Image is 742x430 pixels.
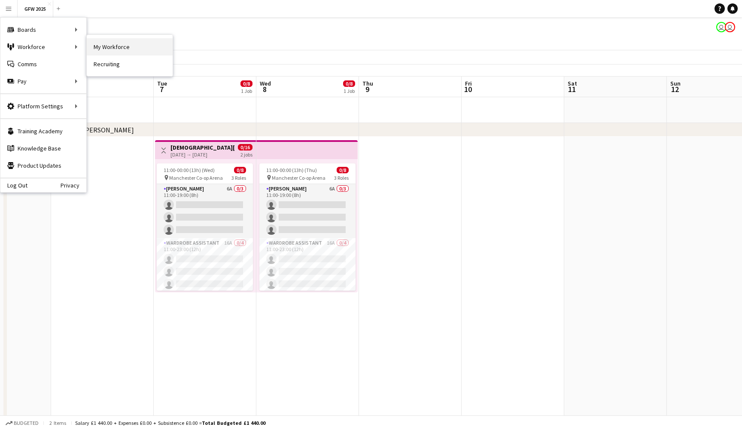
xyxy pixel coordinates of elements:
span: 0/8 [240,80,252,87]
span: Thu [362,80,373,87]
a: Knowledge Base [0,140,86,157]
span: Total Budgeted £1 440.00 [202,420,265,426]
span: 7 [156,84,167,94]
div: Platform Settings [0,98,86,115]
span: Budgeted [14,420,39,426]
div: 2 jobs [240,150,252,158]
span: 3 Roles [231,175,246,181]
span: 9 [361,84,373,94]
a: My Workforce [87,38,173,55]
span: 0/8 [337,167,349,173]
span: 0/8 [343,80,355,87]
span: 10 [464,84,472,94]
span: 11 [566,84,577,94]
div: 1 Job [241,88,252,94]
a: Comms [0,55,86,73]
div: [DATE] → [DATE] [170,151,234,158]
div: Boards [0,21,86,38]
span: Sat [568,80,577,87]
button: Budgeted [4,418,40,428]
span: Wed [260,80,271,87]
span: Tue [157,80,167,87]
a: Product Updates [0,157,86,174]
app-card-role: Wardrobe Assistant16A0/411:00-23:00 (12h) [157,238,253,305]
span: Fri [465,80,472,87]
span: 0/16 [238,144,252,150]
h3: [DEMOGRAPHIC_DATA][PERSON_NAME] Manchester [170,144,234,151]
div: Workforce [0,38,86,55]
span: 2 items [47,420,68,426]
app-job-card: 11:00-00:00 (13h) (Thu)0/8 Manchester Co-op Arena3 Roles[PERSON_NAME]6A0/311:00-19:00 (8h) Wardro... [259,163,356,291]
span: 12 [669,84,681,94]
a: Log Out [0,182,27,189]
span: 0/8 [234,167,246,173]
span: 11:00-00:00 (13h) (Wed) [164,167,215,173]
app-card-role: [PERSON_NAME]6A0/311:00-19:00 (8h) [259,184,356,238]
div: 1 Job [344,88,355,94]
app-card-role: Wardrobe Assistant16A0/411:00-23:00 (12h) [259,238,356,305]
app-card-role: [PERSON_NAME]6A0/311:00-19:00 (8h) [157,184,253,238]
span: 3 Roles [334,175,349,181]
app-user-avatar: Mike Bolton [725,22,735,32]
span: Manchester Co-op Arena [272,175,325,181]
a: Recruiting [87,55,173,73]
app-user-avatar: Mike Bolton [716,22,727,32]
div: Pay [0,73,86,90]
div: Salary £1 440.00 + Expenses £0.00 + Subsistence £0.00 = [75,420,265,426]
span: Sun [670,80,681,87]
app-job-card: 11:00-00:00 (13h) (Wed)0/8 Manchester Co-op Arena3 Roles[PERSON_NAME]6A0/311:00-19:00 (8h) Wardro... [157,163,253,291]
button: GFW 2025 [18,0,53,17]
a: Training Academy [0,123,86,140]
span: 11:00-00:00 (13h) (Thu) [266,167,317,173]
span: Manchester Co-op Arena [169,175,223,181]
span: 8 [258,84,271,94]
a: Privacy [61,182,86,189]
